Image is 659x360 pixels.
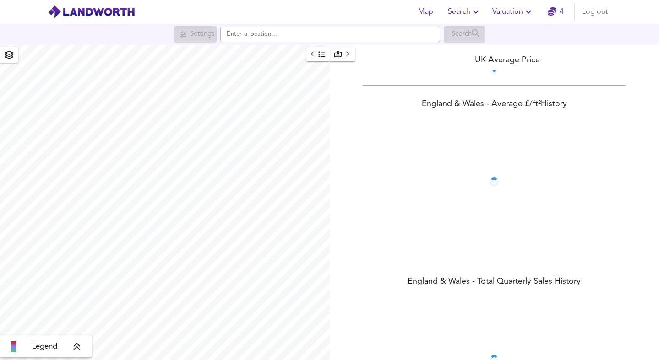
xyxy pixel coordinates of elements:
[578,3,612,21] button: Log out
[492,5,534,18] span: Valuation
[541,3,571,21] button: 4
[489,3,538,21] button: Valuation
[32,341,57,352] span: Legend
[448,5,481,18] span: Search
[220,27,440,42] input: Enter a location...
[444,3,485,21] button: Search
[174,26,217,43] div: Search for a location first or explore the map
[411,3,441,21] button: Map
[582,5,608,18] span: Log out
[444,26,485,43] div: Search for a location first or explore the map
[415,5,437,18] span: Map
[48,5,135,19] img: logo
[548,5,564,18] a: 4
